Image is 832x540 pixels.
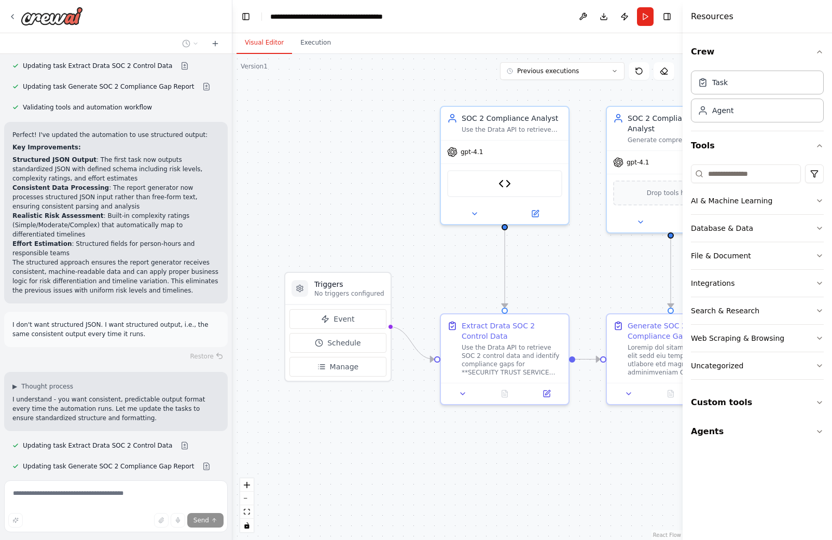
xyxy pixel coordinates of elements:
button: zoom in [240,478,254,492]
span: Manage [330,362,359,372]
button: Switch to previous chat [178,37,203,50]
button: Database & Data [691,215,824,242]
img: Drata API Tool [498,177,511,190]
g: Edge from 5847bc21-f7e8-4333-80a9-06079d652eec to 43f2b9ab-cb2f-4279-9e8c-0eb6dab97b13 [665,239,676,308]
div: SOC 2 Compliance Report AnalystGenerate comprehensive SOC 2 Security compliance gap analysis repo... [606,106,736,233]
button: Start a new chat [207,37,224,50]
button: ▶Thought process [12,382,73,391]
p: : Built-in complexity ratings (Simple/Moderate/Complex) that automatically map to differentiated ... [12,211,219,239]
div: Version 1 [241,62,268,71]
div: SOC 2 Compliance Analyst [462,113,562,123]
p: : The report generator now processes structured JSON input rather than free-form text, ensuring c... [12,183,219,211]
p: : The first task now outputs standardized JSON with defined schema including risk levels, complex... [12,155,219,183]
span: Updating task Extract Drata SOC 2 Control Data [23,62,172,70]
span: gpt-4.1 [627,158,649,167]
button: Hide left sidebar [239,9,253,24]
div: Generate comprehensive SOC 2 Security compliance gap analysis reports with detailed findings, ris... [628,136,728,144]
span: Schedule [327,338,360,348]
button: Uncategorized [691,352,824,379]
p: : Structured fields for person-hours and responsible teams [12,239,219,258]
button: Hide right sidebar [660,9,674,24]
button: Improve this prompt [8,513,23,528]
span: Updating task Generate SOC 2 Compliance Gap Report [23,462,194,470]
h4: Resources [691,10,733,23]
g: Edge from triggers to 7f184729-072f-422b-85de-f22b42163163 [390,322,434,365]
div: TriggersNo triggers configuredEventScheduleManage [284,272,392,382]
div: Database & Data [691,223,753,233]
span: Previous executions [517,67,579,75]
g: Edge from 7f184729-072f-422b-85de-f22b42163163 to 43f2b9ab-cb2f-4279-9e8c-0eb6dab97b13 [575,354,600,365]
button: Tools [691,131,824,160]
div: Generate SOC 2 Compliance Gap ReportLoremip dol sitametcon ADIP elit sedd eiu temporinci utlabore... [606,313,736,405]
div: Use the Drata API to retrieve SOC 2 Security control data and identify Security controls that are... [462,126,562,134]
button: Open in side panel [506,207,564,220]
button: Search & Research [691,297,824,324]
button: Manage [289,357,386,377]
span: Event [334,314,354,324]
span: ▶ [12,382,17,391]
div: Integrations [691,278,734,288]
span: Updating task Generate SOC 2 Compliance Gap Report [23,82,194,91]
p: The structured approach ensures the report generator receives consistent, machine-readable data a... [12,258,219,295]
span: Thought process [21,382,73,391]
button: Schedule [289,333,386,353]
div: Search & Research [691,306,759,316]
button: Open in side panel [672,216,730,228]
button: Agents [691,417,824,446]
strong: Consistent Data Processing [12,184,109,191]
span: Send [193,516,209,524]
img: Logo [21,7,83,25]
button: Integrations [691,270,824,297]
button: Web Scraping & Browsing [691,325,824,352]
a: React Flow attribution [653,532,681,538]
div: Task [712,77,728,88]
div: File & Document [691,251,751,261]
button: Crew [691,37,824,66]
button: Send [187,513,224,528]
div: Use the Drata API to retrieve SOC 2 control data and identify compliance gaps for **SECURITY TRUS... [462,343,562,377]
div: Crew [691,66,824,131]
button: Custom tools [691,388,824,417]
p: No triggers configured [314,289,384,298]
g: Edge from 83df95e3-56f2-4ca2-8564-4d8eec333daf to 7f184729-072f-422b-85de-f22b42163163 [500,230,510,308]
strong: Key Improvements: [12,144,81,151]
h3: Triggers [314,279,384,289]
button: File & Document [691,242,824,269]
button: toggle interactivity [240,519,254,532]
button: AI & Machine Learning [691,187,824,214]
span: gpt-4.1 [461,148,483,156]
strong: Effort Estimation [12,240,72,247]
button: fit view [240,505,254,519]
span: Updating task Extract Drata SOC 2 Control Data [23,441,172,450]
button: No output available [483,387,527,400]
span: Validating tools and automation workflow [23,103,152,112]
div: React Flow controls [240,478,254,532]
div: Agent [712,105,733,116]
div: SOC 2 Compliance Report Analyst [628,113,728,134]
button: Visual Editor [237,32,292,54]
strong: Structured JSON Output [12,156,96,163]
button: Open in side panel [529,387,564,400]
div: SOC 2 Compliance AnalystUse the Drata API to retrieve SOC 2 Security control data and identify Se... [440,106,570,225]
div: Generate SOC 2 Compliance Gap Report [628,321,728,341]
p: I don't want structured JSON. I want structured output, i.e., the same consistent output every ti... [12,320,219,339]
div: Extract Drata SOC 2 Control Data [462,321,562,341]
button: No output available [649,387,693,400]
div: Loremip dol sitametcon ADIP elit sedd eiu temporinci utlabore etd magnaali e adminimveniam QUI 2 ... [628,343,728,377]
div: Web Scraping & Browsing [691,333,784,343]
div: Uncategorized [691,361,743,371]
button: Previous executions [500,62,625,80]
strong: Realistic Risk Assessment [12,212,104,219]
p: I understand - you want consistent, predictable output format every time the automation runs. Let... [12,395,219,423]
p: Perfect! I've updated the automation to use structured output: [12,130,219,140]
div: Extract Drata SOC 2 Control DataUse the Drata API to retrieve SOC 2 control data and identify com... [440,313,570,405]
button: Upload files [154,513,169,528]
div: AI & Machine Learning [691,196,772,206]
div: Tools [691,160,824,388]
button: zoom out [240,492,254,505]
span: Drop tools here [647,188,695,198]
button: Execution [292,32,339,54]
button: Event [289,309,386,329]
button: Click to speak your automation idea [171,513,185,528]
nav: breadcrumb [270,11,387,22]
